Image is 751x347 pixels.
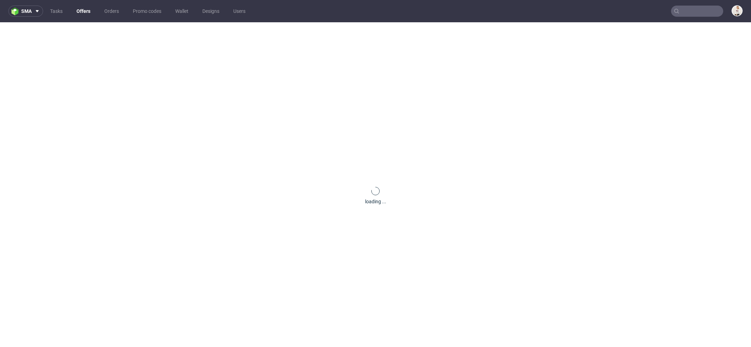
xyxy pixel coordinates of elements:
a: Tasks [46,6,67,17]
a: Users [229,6,250,17]
a: Offers [72,6,95,17]
img: logo [11,7,21,15]
a: Wallet [171,6,193,17]
a: Promo codes [129,6,165,17]
div: loading ... [365,198,386,205]
button: sma [8,6,43,17]
img: Mari Fok [732,6,742,16]
a: Orders [100,6,123,17]
span: sma [21,9,32,14]
a: Designs [198,6,224,17]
